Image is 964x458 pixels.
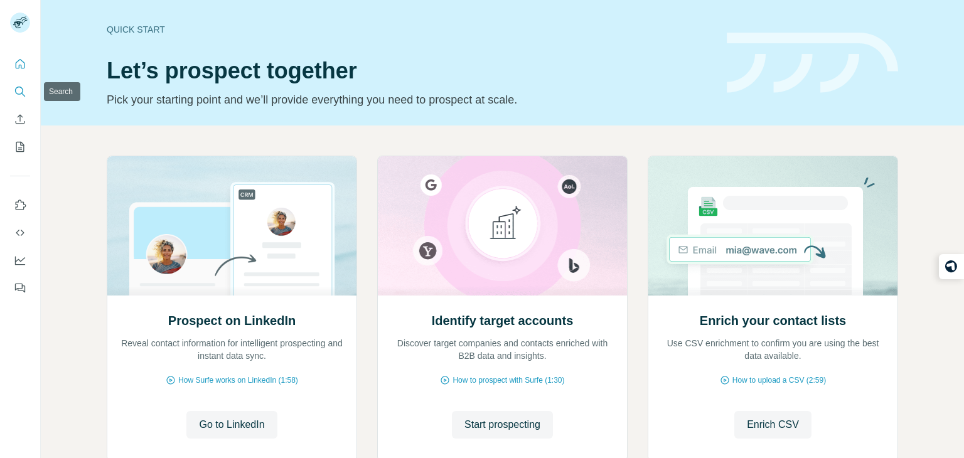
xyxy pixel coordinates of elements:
p: Reveal contact information for intelligent prospecting and instant data sync. [120,337,344,362]
img: Enrich your contact lists [648,156,898,296]
span: How to prospect with Surfe (1:30) [453,375,564,386]
span: How Surfe works on LinkedIn (1:58) [178,375,298,386]
button: Feedback [10,277,30,299]
img: Prospect on LinkedIn [107,156,357,296]
p: Discover target companies and contacts enriched with B2B data and insights. [390,337,614,362]
span: How to upload a CSV (2:59) [732,375,826,386]
button: Use Surfe API [10,221,30,244]
span: Go to LinkedIn [199,417,264,432]
h2: Enrich your contact lists [700,312,846,329]
p: Use CSV enrichment to confirm you are using the best data available. [661,337,885,362]
button: Search [10,80,30,103]
p: Pick your starting point and we’ll provide everything you need to prospect at scale. [107,91,712,109]
div: Quick start [107,23,712,36]
button: Go to LinkedIn [186,411,277,439]
button: Use Surfe on LinkedIn [10,194,30,216]
button: Quick start [10,53,30,75]
span: Enrich CSV [747,417,799,432]
button: Start prospecting [452,411,553,439]
img: Identify target accounts [377,156,628,296]
h1: Let’s prospect together [107,58,712,83]
button: Enrich CSV [10,108,30,130]
img: banner [727,33,898,93]
button: My lists [10,136,30,158]
h2: Prospect on LinkedIn [168,312,296,329]
span: Start prospecting [464,417,540,432]
h2: Identify target accounts [432,312,574,329]
button: Enrich CSV [734,411,811,439]
button: Dashboard [10,249,30,272]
